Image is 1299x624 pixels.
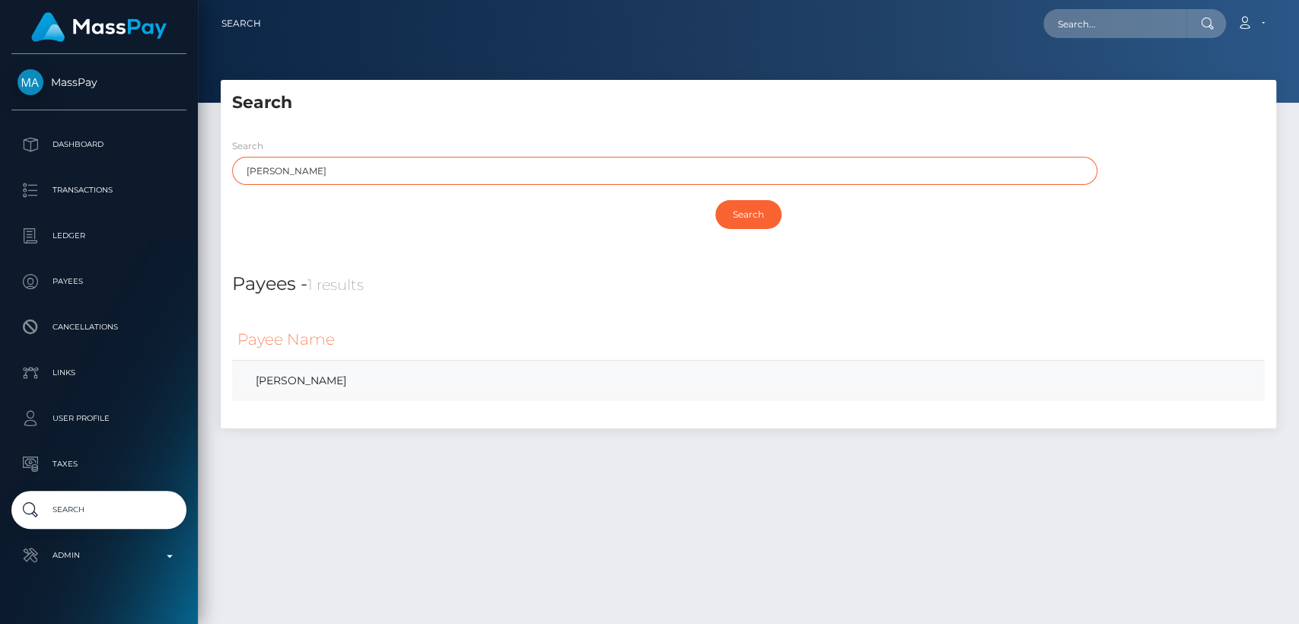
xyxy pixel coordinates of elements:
[11,491,186,529] a: Search
[11,308,186,346] a: Cancellations
[11,75,186,89] span: MassPay
[18,179,180,202] p: Transactions
[1043,9,1186,38] input: Search...
[232,271,1265,298] h4: Payees -
[11,171,186,209] a: Transactions
[18,316,180,339] p: Cancellations
[221,8,261,40] a: Search
[307,275,364,294] small: 1 results
[18,133,180,156] p: Dashboard
[237,370,1259,392] a: [PERSON_NAME]
[18,224,180,247] p: Ledger
[11,400,186,438] a: User Profile
[18,69,43,95] img: MassPay
[31,12,167,42] img: MassPay Logo
[18,270,180,293] p: Payees
[18,453,180,476] p: Taxes
[11,445,186,483] a: Taxes
[11,126,186,164] a: Dashboard
[18,544,180,567] p: Admin
[11,217,186,255] a: Ledger
[232,157,1097,185] input: Enter search term
[232,139,263,153] label: Search
[18,361,180,384] p: Links
[715,200,782,229] input: Search
[232,91,1265,115] h5: Search
[18,498,180,521] p: Search
[18,407,180,430] p: User Profile
[232,319,1265,361] th: Payee Name
[11,536,186,575] a: Admin
[11,354,186,392] a: Links
[11,263,186,301] a: Payees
